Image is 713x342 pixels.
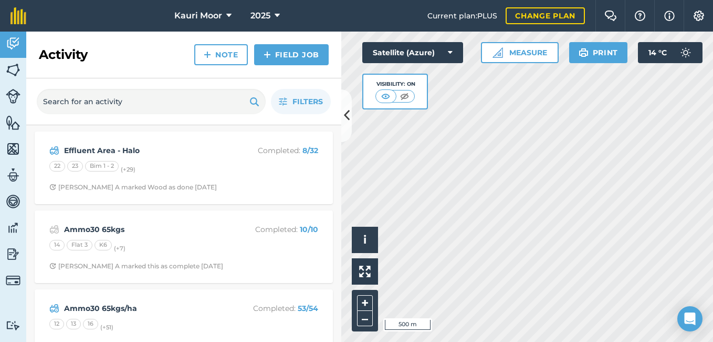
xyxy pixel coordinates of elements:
div: 16 [83,319,98,329]
div: K6 [95,240,112,250]
span: Kauri Moor [174,9,222,22]
button: + [357,295,373,311]
span: i [363,233,366,246]
div: Visibility: On [375,80,415,88]
img: svg+xml;base64,PHN2ZyB4bWxucz0iaHR0cDovL3d3dy53My5vcmcvMjAwMC9zdmciIHdpZHRoPSI1MCIgaGVpZ2h0PSI0MC... [379,91,392,102]
img: svg+xml;base64,PD94bWwgdmVyc2lvbj0iMS4wIiBlbmNvZGluZz0idXRmLTgiPz4KPCEtLSBHZW5lcmF0b3I6IEFkb2JlIE... [6,36,20,52]
p: Completed : [235,303,318,314]
span: 14 ° C [648,42,667,63]
a: Note [194,44,248,65]
button: Filters [271,89,331,114]
strong: 53 / 54 [298,304,318,313]
img: svg+xml;base64,PHN2ZyB4bWxucz0iaHR0cDovL3d3dy53My5vcmcvMjAwMC9zdmciIHdpZHRoPSI1NiIgaGVpZ2h0PSI2MC... [6,62,20,78]
img: Ruler icon [492,47,503,58]
strong: Effluent Area - Halo [64,145,230,156]
span: 2025 [250,9,270,22]
div: Flat 3 [67,240,92,250]
img: svg+xml;base64,PD94bWwgdmVyc2lvbj0iMS4wIiBlbmNvZGluZz0idXRmLTgiPz4KPCEtLSBHZW5lcmF0b3I6IEFkb2JlIE... [6,220,20,236]
p: Completed : [235,145,318,156]
div: [PERSON_NAME] A marked Wood as done [DATE] [49,183,217,192]
div: Open Intercom Messenger [677,306,702,331]
img: svg+xml;base64,PD94bWwgdmVyc2lvbj0iMS4wIiBlbmNvZGluZz0idXRmLTgiPz4KPCEtLSBHZW5lcmF0b3I6IEFkb2JlIE... [675,42,696,63]
img: svg+xml;base64,PHN2ZyB4bWxucz0iaHR0cDovL3d3dy53My5vcmcvMjAwMC9zdmciIHdpZHRoPSI1MCIgaGVpZ2h0PSI0MC... [398,91,411,102]
img: svg+xml;base64,PD94bWwgdmVyc2lvbj0iMS4wIiBlbmNvZGluZz0idXRmLTgiPz4KPCEtLSBHZW5lcmF0b3I6IEFkb2JlIE... [6,246,20,262]
small: (+ 29 ) [121,166,135,173]
a: Field Job [254,44,329,65]
span: Filters [292,96,323,107]
button: Measure [481,42,559,63]
div: [PERSON_NAME] A marked this as complete [DATE] [49,262,223,270]
img: svg+xml;base64,PHN2ZyB4bWxucz0iaHR0cDovL3d3dy53My5vcmcvMjAwMC9zdmciIHdpZHRoPSI1NiIgaGVpZ2h0PSI2MC... [6,141,20,157]
strong: 10 / 10 [300,225,318,234]
button: 14 °C [638,42,702,63]
img: svg+xml;base64,PD94bWwgdmVyc2lvbj0iMS4wIiBlbmNvZGluZz0idXRmLTgiPz4KPCEtLSBHZW5lcmF0b3I6IEFkb2JlIE... [49,302,59,315]
strong: Ammo30 65kgs [64,224,230,235]
img: Four arrows, one pointing top left, one top right, one bottom right and the last bottom left [359,266,371,277]
a: Ammo30 65kgsCompleted: 10/1014Flat 3K6(+7)Clock with arrow pointing clockwise[PERSON_NAME] A mark... [41,217,327,277]
img: svg+xml;base64,PHN2ZyB4bWxucz0iaHR0cDovL3d3dy53My5vcmcvMjAwMC9zdmciIHdpZHRoPSIxNyIgaGVpZ2h0PSIxNy... [664,9,675,22]
p: Completed : [235,224,318,235]
img: Two speech bubbles overlapping with the left bubble in the forefront [604,11,617,21]
img: svg+xml;base64,PD94bWwgdmVyc2lvbj0iMS4wIiBlbmNvZGluZz0idXRmLTgiPz4KPCEtLSBHZW5lcmF0b3I6IEFkb2JlIE... [49,223,59,236]
img: A question mark icon [634,11,646,21]
button: Print [569,42,628,63]
span: Current plan : PLUS [427,10,497,22]
button: i [352,227,378,253]
small: (+ 7 ) [114,245,125,252]
input: Search for an activity [37,89,266,114]
div: Bim 1 - 2 [85,161,119,172]
img: svg+xml;base64,PD94bWwgdmVyc2lvbj0iMS4wIiBlbmNvZGluZz0idXRmLTgiPz4KPCEtLSBHZW5lcmF0b3I6IEFkb2JlIE... [6,194,20,209]
img: A cog icon [693,11,705,21]
div: 22 [49,161,65,172]
img: Clock with arrow pointing clockwise [49,184,56,190]
img: svg+xml;base64,PHN2ZyB4bWxucz0iaHR0cDovL3d3dy53My5vcmcvMjAwMC9zdmciIHdpZHRoPSIxNCIgaGVpZ2h0PSIyNC... [204,48,211,61]
strong: Ammo30 65kgs/ha [64,303,230,314]
div: 12 [49,319,64,329]
strong: 8 / 32 [302,146,318,155]
img: svg+xml;base64,PHN2ZyB4bWxucz0iaHR0cDovL3d3dy53My5vcmcvMjAwMC9zdmciIHdpZHRoPSIxOSIgaGVpZ2h0PSIyNC... [579,46,589,59]
img: fieldmargin Logo [11,7,26,24]
a: Effluent Area - HaloCompleted: 8/322223Bim 1 - 2(+29)Clock with arrow pointing clockwise[PERSON_N... [41,138,327,198]
img: Clock with arrow pointing clockwise [49,263,56,269]
div: 13 [66,319,81,329]
div: 14 [49,240,65,250]
img: svg+xml;base64,PD94bWwgdmVyc2lvbj0iMS4wIiBlbmNvZGluZz0idXRmLTgiPz4KPCEtLSBHZW5lcmF0b3I6IEFkb2JlIE... [6,273,20,288]
img: svg+xml;base64,PD94bWwgdmVyc2lvbj0iMS4wIiBlbmNvZGluZz0idXRmLTgiPz4KPCEtLSBHZW5lcmF0b3I6IEFkb2JlIE... [49,144,59,157]
small: (+ 51 ) [100,324,113,331]
button: – [357,311,373,326]
button: Satellite (Azure) [362,42,463,63]
img: svg+xml;base64,PD94bWwgdmVyc2lvbj0iMS4wIiBlbmNvZGluZz0idXRmLTgiPz4KPCEtLSBHZW5lcmF0b3I6IEFkb2JlIE... [6,89,20,104]
img: svg+xml;base64,PD94bWwgdmVyc2lvbj0iMS4wIiBlbmNvZGluZz0idXRmLTgiPz4KPCEtLSBHZW5lcmF0b3I6IEFkb2JlIE... [6,167,20,183]
img: svg+xml;base64,PHN2ZyB4bWxucz0iaHR0cDovL3d3dy53My5vcmcvMjAwMC9zdmciIHdpZHRoPSI1NiIgaGVpZ2h0PSI2MC... [6,115,20,130]
img: svg+xml;base64,PHN2ZyB4bWxucz0iaHR0cDovL3d3dy53My5vcmcvMjAwMC9zdmciIHdpZHRoPSIxOSIgaGVpZ2h0PSIyNC... [249,95,259,108]
h2: Activity [39,46,88,63]
a: Change plan [506,7,585,24]
img: svg+xml;base64,PHN2ZyB4bWxucz0iaHR0cDovL3d3dy53My5vcmcvMjAwMC9zdmciIHdpZHRoPSIxNCIgaGVpZ2h0PSIyNC... [264,48,271,61]
div: 23 [67,161,83,172]
img: svg+xml;base64,PD94bWwgdmVyc2lvbj0iMS4wIiBlbmNvZGluZz0idXRmLTgiPz4KPCEtLSBHZW5lcmF0b3I6IEFkb2JlIE... [6,320,20,330]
